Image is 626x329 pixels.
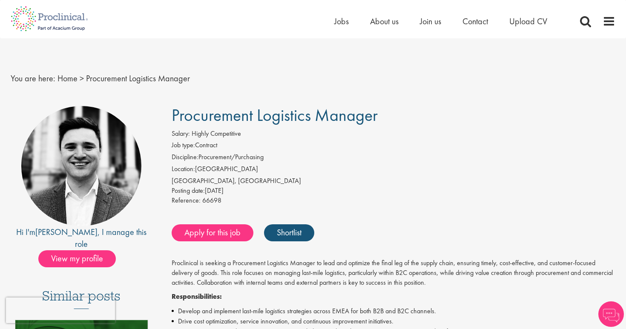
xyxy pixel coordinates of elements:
label: Reference: [172,196,201,206]
div: [GEOGRAPHIC_DATA], [GEOGRAPHIC_DATA] [172,176,616,186]
label: Location: [172,164,195,174]
label: Salary: [172,129,190,139]
li: [GEOGRAPHIC_DATA] [172,164,616,176]
h3: Similar posts [42,289,121,309]
div: [DATE] [172,186,616,196]
li: Contract [172,140,616,152]
a: About us [370,16,399,27]
span: Procurement Logistics Manager [172,104,378,126]
a: Join us [420,16,441,27]
li: Procurement/Purchasing [172,152,616,164]
a: Shortlist [264,224,314,241]
div: Hi I'm , I manage this role [11,226,152,250]
span: > [80,73,84,84]
label: Discipline: [172,152,198,162]
strong: Responsibilities: [172,292,222,301]
label: Job type: [172,140,195,150]
img: Chatbot [598,301,624,327]
p: Proclinical is seeking a Procurement Logistics Manager to lead and optimize the final leg of the ... [172,258,616,288]
li: Drive cost optimization, service innovation, and continuous improvement initiatives. [172,316,616,326]
a: Contact [462,16,488,27]
a: [PERSON_NAME] [35,226,98,237]
span: 66698 [202,196,221,205]
span: Posting date: [172,186,205,195]
a: Jobs [334,16,349,27]
iframe: reCAPTCHA [6,298,115,323]
li: Develop and implement last-mile logistics strategies across EMEA for both B2B and B2C channels. [172,306,616,316]
a: Upload CV [509,16,547,27]
a: breadcrumb link [57,73,78,84]
span: Procurement Logistics Manager [86,73,190,84]
a: Apply for this job [172,224,253,241]
span: Highly Competitive [192,129,241,138]
a: View my profile [38,252,124,263]
span: View my profile [38,250,116,267]
span: You are here: [11,73,55,84]
img: imeage of recruiter Edward Little [21,106,141,226]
